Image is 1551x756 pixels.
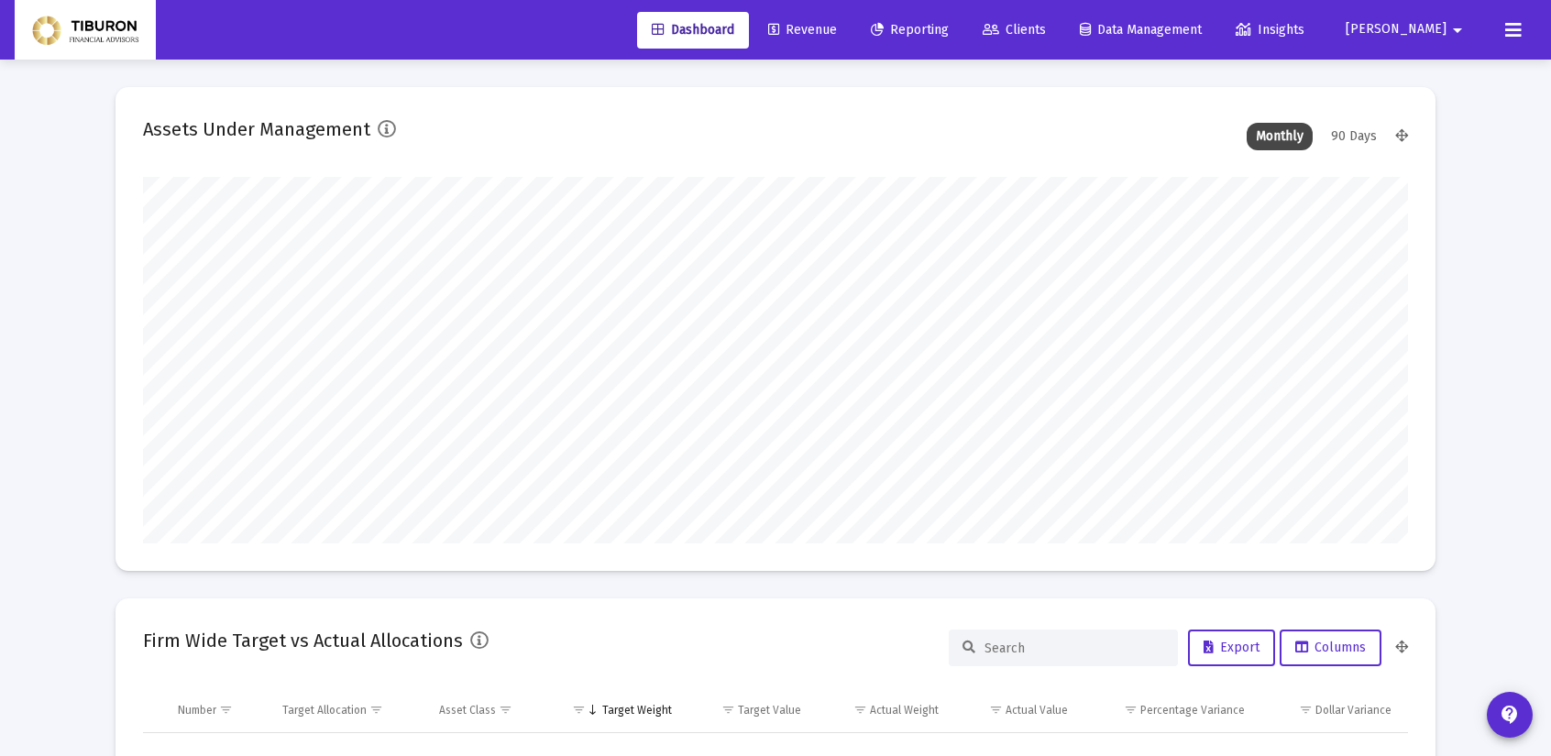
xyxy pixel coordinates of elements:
[989,703,1003,717] span: Show filter options for column 'Actual Value'
[1204,640,1259,655] span: Export
[1236,22,1304,38] span: Insights
[178,703,216,718] div: Number
[768,22,837,38] span: Revenue
[1315,703,1391,718] div: Dollar Variance
[1081,688,1257,732] td: Column Percentage Variance
[143,115,370,144] h2: Assets Under Management
[637,12,749,49] a: Dashboard
[369,703,383,717] span: Show filter options for column 'Target Allocation'
[1065,12,1216,49] a: Data Management
[1247,123,1313,150] div: Monthly
[870,703,939,718] div: Actual Weight
[1124,703,1138,717] span: Show filter options for column 'Percentage Variance'
[1280,630,1381,666] button: Columns
[602,703,672,718] div: Target Weight
[871,22,949,38] span: Reporting
[814,688,951,732] td: Column Actual Weight
[1140,703,1245,718] div: Percentage Variance
[1446,12,1468,49] mat-icon: arrow_drop_down
[1080,22,1202,38] span: Data Management
[282,703,367,718] div: Target Allocation
[1324,11,1490,48] button: [PERSON_NAME]
[1299,703,1313,717] span: Show filter options for column 'Dollar Variance'
[1188,630,1275,666] button: Export
[983,22,1046,38] span: Clients
[984,641,1164,656] input: Search
[269,688,426,732] td: Column Target Allocation
[1295,640,1366,655] span: Columns
[1322,123,1386,150] div: 90 Days
[1499,704,1521,726] mat-icon: contact_support
[165,688,269,732] td: Column Number
[499,703,512,717] span: Show filter options for column 'Asset Class'
[753,12,852,49] a: Revenue
[1258,688,1408,732] td: Column Dollar Variance
[1346,22,1446,38] span: [PERSON_NAME]
[28,12,142,49] img: Dashboard
[685,688,814,732] td: Column Target Value
[143,626,463,655] h2: Firm Wide Target vs Actual Allocations
[738,703,801,718] div: Target Value
[652,22,734,38] span: Dashboard
[951,688,1081,732] td: Column Actual Value
[853,703,867,717] span: Show filter options for column 'Actual Weight'
[1221,12,1319,49] a: Insights
[968,12,1061,49] a: Clients
[426,688,548,732] td: Column Asset Class
[721,703,735,717] span: Show filter options for column 'Target Value'
[856,12,963,49] a: Reporting
[547,688,685,732] td: Column Target Weight
[1006,703,1068,718] div: Actual Value
[439,703,496,718] div: Asset Class
[219,703,233,717] span: Show filter options for column 'Number'
[572,703,586,717] span: Show filter options for column 'Target Weight'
